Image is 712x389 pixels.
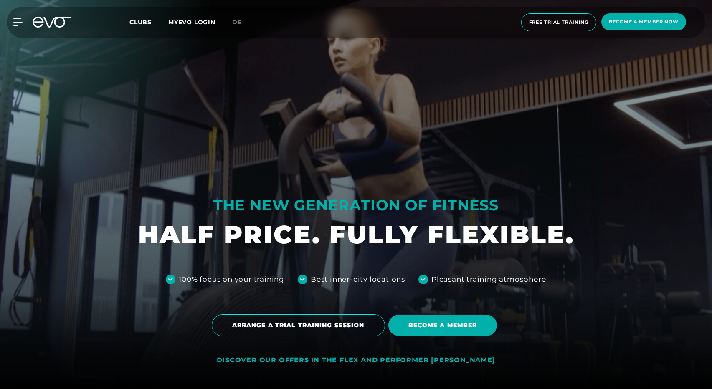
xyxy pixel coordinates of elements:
[609,19,679,25] font: Become a member now
[129,18,152,26] font: Clubs
[138,219,574,250] font: HALF PRICE. FULLY FLEXIBLE.
[217,356,495,364] font: DISCOVER OUR OFFERS IN THE FLEX AND PERFORMER [PERSON_NAME]
[232,18,242,26] font: de
[179,275,284,283] font: 100% focus on your training
[519,13,599,31] a: Free trial training
[529,19,589,25] font: Free trial training
[212,308,388,343] a: ARRANGE A TRIAL TRAINING SESSION
[311,275,405,283] font: Best inner-city locations
[232,321,365,329] font: ARRANGE A TRIAL TRAINING SESSION
[213,196,499,214] font: THE NEW GENERATION OF FITNESS
[599,13,689,31] a: Become a member now
[388,308,501,342] a: BECOME A MEMBER
[168,18,215,26] a: MYEVO LOGIN
[408,321,477,329] font: BECOME A MEMBER
[232,18,252,27] a: de
[129,18,168,26] a: Clubs
[431,275,546,283] font: Pleasant training atmosphere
